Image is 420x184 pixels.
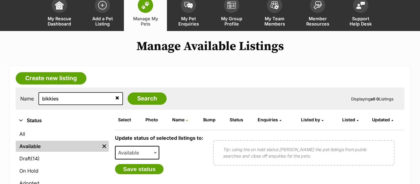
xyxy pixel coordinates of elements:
th: Status [227,115,255,125]
span: Name [172,117,184,122]
span: Displaying Listings [351,96,394,101]
a: Updated [372,117,393,122]
a: Create new listing [16,72,86,84]
a: Remove filter [100,141,109,152]
img: group-profile-icon-3fa3cf56718a62981997c0bc7e787c4b2cf8bcc04b72c1350f741eb67cf2f40e.svg [227,2,236,9]
span: Listed by [301,117,320,122]
img: add-pet-listing-icon-0afa8454b4691262ce3f59096e99ab1cd57d4a30225e0717b998d2c9b9846f56.svg [98,1,107,10]
a: On Hold [16,165,109,176]
img: pet-enquiries-icon-7e3ad2cf08bfb03b45e93fb7055b45f3efa6380592205ae92323e6603595dc1f.svg [184,2,193,9]
span: Listed [342,117,355,122]
p: Tip: using the on hold status [PERSON_NAME] the pet listings from public searches and close off e... [223,146,385,159]
span: Updated [372,117,390,122]
label: Name [20,96,34,101]
a: Listed [342,117,359,122]
input: Search [128,92,167,105]
th: Photo [143,115,169,125]
span: Add a Pet Listing [89,16,116,26]
img: team-members-icon-5396bd8760b3fe7c0b43da4ab00e1e3bb1a5d9ba89233759b79545d2d3fc5d0d.svg [270,1,279,9]
a: All [16,128,109,139]
a: Name [172,117,188,122]
a: Draft [16,153,109,164]
span: My Rescue Dashboard [46,16,73,26]
a: Listed by [301,117,323,122]
span: (14) [31,155,40,162]
span: Manage My Pets [132,16,159,26]
span: My Team Members [261,16,288,26]
span: Available [115,146,159,159]
span: translation missing: en.admin.listings.index.attributes.enquiries [258,117,278,122]
label: Update status of selected listings to: [115,135,203,141]
span: My Pet Enquiries [175,16,202,26]
span: Available [116,148,145,157]
img: manage-my-pets-icon-02211641906a0b7f246fdf0571729dbe1e7629f14944591b6c1af311fb30b64b.svg [141,1,150,9]
img: member-resources-icon-8e73f808a243e03378d46382f2149f9095a855e16c252ad45f914b54edf8863c.svg [313,1,322,9]
button: Status [16,117,109,125]
strong: all 0 [370,96,379,101]
span: Member Resources [304,16,331,26]
th: Bump [201,115,226,125]
span: My Group Profile [218,16,245,26]
img: dashboard-icon-eb2f2d2d3e046f16d808141f083e7271f6b2e854fb5c12c21221c1fb7104beca.svg [55,1,64,10]
th: Select [116,115,142,125]
button: Save status [115,164,164,174]
img: help-desk-icon-fdf02630f3aa405de69fd3d07c3f3aa587a6932b1a1747fa1d2bba05be0121f9.svg [356,2,365,9]
a: Available [16,141,100,152]
a: Enquiries [258,117,281,122]
span: Support Help Desk [347,16,374,26]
